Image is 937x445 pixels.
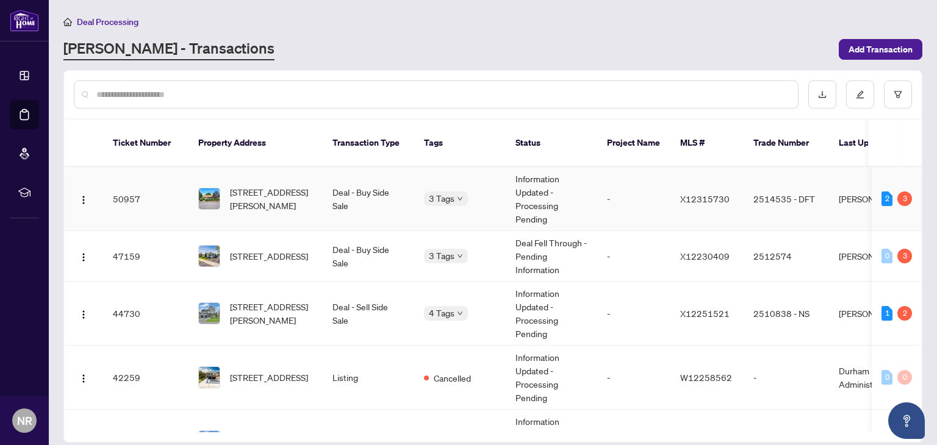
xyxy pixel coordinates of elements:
[897,370,912,385] div: 0
[680,308,730,319] span: X12251521
[77,16,138,27] span: Deal Processing
[63,18,72,26] span: home
[323,119,414,167] th: Transaction Type
[434,371,471,385] span: Cancelled
[670,119,744,167] th: MLS #
[597,167,670,231] td: -
[188,119,323,167] th: Property Address
[230,185,313,212] span: [STREET_ADDRESS][PERSON_NAME]
[506,119,597,167] th: Status
[597,346,670,410] td: -
[849,40,913,59] span: Add Transaction
[506,346,597,410] td: Information Updated - Processing Pending
[897,191,912,206] div: 3
[808,80,836,109] button: download
[199,188,220,209] img: thumbnail-img
[17,412,32,429] span: NR
[103,231,188,282] td: 47159
[79,374,88,383] img: Logo
[457,253,463,259] span: down
[79,310,88,319] img: Logo
[881,370,892,385] div: 0
[230,249,308,263] span: [STREET_ADDRESS]
[744,282,829,346] td: 2510838 - NS
[744,346,829,410] td: -
[230,371,308,384] span: [STREET_ADDRESS]
[829,167,921,231] td: [PERSON_NAME]
[457,196,463,202] span: down
[74,246,93,266] button: Logo
[506,282,597,346] td: Information Updated - Processing Pending
[597,119,670,167] th: Project Name
[429,249,454,263] span: 3 Tags
[79,195,88,205] img: Logo
[74,304,93,323] button: Logo
[103,346,188,410] td: 42259
[856,90,864,99] span: edit
[829,119,921,167] th: Last Updated By
[897,249,912,263] div: 3
[74,368,93,387] button: Logo
[199,303,220,324] img: thumbnail-img
[829,231,921,282] td: [PERSON_NAME]
[680,251,730,262] span: X12230409
[597,282,670,346] td: -
[74,189,93,208] button: Logo
[323,231,414,282] td: Deal - Buy Side Sale
[230,300,313,327] span: [STREET_ADDRESS][PERSON_NAME]
[680,193,730,204] span: X12315730
[744,231,829,282] td: 2512574
[881,249,892,263] div: 0
[429,306,454,320] span: 4 Tags
[429,191,454,205] span: 3 Tags
[881,191,892,206] div: 2
[414,119,506,167] th: Tags
[744,167,829,231] td: 2514535 - DFT
[63,38,275,60] a: [PERSON_NAME] - Transactions
[103,282,188,346] td: 44730
[10,9,39,32] img: logo
[79,252,88,262] img: Logo
[846,80,874,109] button: edit
[506,231,597,282] td: Deal Fell Through - Pending Information
[829,282,921,346] td: [PERSON_NAME]
[744,119,829,167] th: Trade Number
[597,231,670,282] td: -
[199,367,220,388] img: thumbnail-img
[323,282,414,346] td: Deal - Sell Side Sale
[323,167,414,231] td: Deal - Buy Side Sale
[881,306,892,321] div: 1
[897,306,912,321] div: 2
[888,402,925,439] button: Open asap
[884,80,912,109] button: filter
[506,167,597,231] td: Information Updated - Processing Pending
[323,346,414,410] td: Listing
[818,90,827,99] span: download
[839,39,922,60] button: Add Transaction
[199,246,220,266] img: thumbnail-img
[680,372,732,383] span: W12258562
[103,119,188,167] th: Ticket Number
[829,346,921,410] td: Durham Administrator
[103,167,188,231] td: 50957
[457,310,463,316] span: down
[894,90,902,99] span: filter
